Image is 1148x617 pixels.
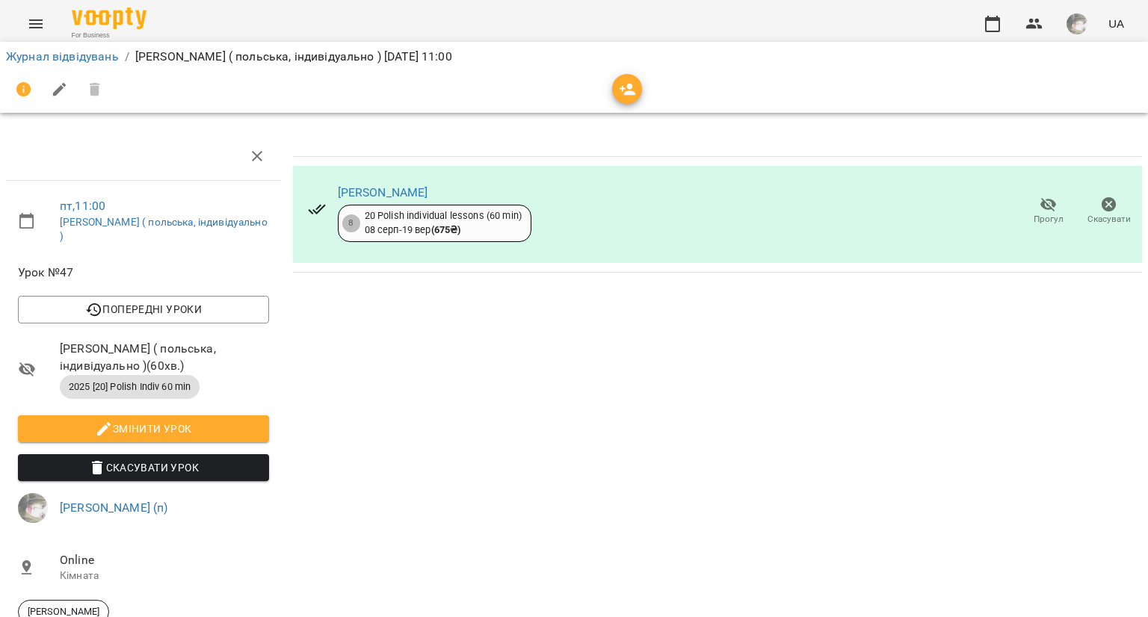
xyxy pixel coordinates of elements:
[60,199,105,213] a: пт , 11:00
[18,415,269,442] button: Змінити урок
[342,214,360,232] div: 8
[30,420,257,438] span: Змінити урок
[6,48,1142,66] nav: breadcrumb
[30,459,257,477] span: Скасувати Урок
[18,6,54,42] button: Menu
[72,7,146,29] img: Voopty Logo
[1034,213,1064,226] span: Прогул
[6,49,119,63] a: Журнал відвідувань
[18,454,269,481] button: Скасувати Урок
[135,48,452,66] p: [PERSON_NAME] ( польська, індивідуально ) [DATE] 11:00
[125,48,129,66] li: /
[338,185,428,199] a: [PERSON_NAME]
[60,216,268,243] a: [PERSON_NAME] ( польська, індивідуально )
[60,380,200,394] span: 2025 [20] Polish Indiv 60 min
[1067,13,1087,34] img: e3906ac1da6b2fc8356eee26edbd6dfe.jpg
[18,264,269,282] span: Урок №47
[18,296,269,323] button: Попередні уроки
[60,340,269,375] span: [PERSON_NAME] ( польська, індивідуально ) ( 60 хв. )
[60,551,269,569] span: Online
[431,224,461,235] b: ( 675 ₴ )
[365,209,522,237] div: 20 Polish individual lessons (60 min) 08 серп - 19 вер
[60,568,269,583] p: Кімната
[60,500,168,515] a: [PERSON_NAME] (п)
[1102,10,1130,37] button: UA
[1108,16,1124,31] span: UA
[1078,190,1139,232] button: Скасувати
[72,31,146,40] span: For Business
[18,493,48,523] img: e3906ac1da6b2fc8356eee26edbd6dfe.jpg
[1018,190,1078,232] button: Прогул
[30,300,257,318] span: Попередні уроки
[1087,213,1131,226] span: Скасувати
